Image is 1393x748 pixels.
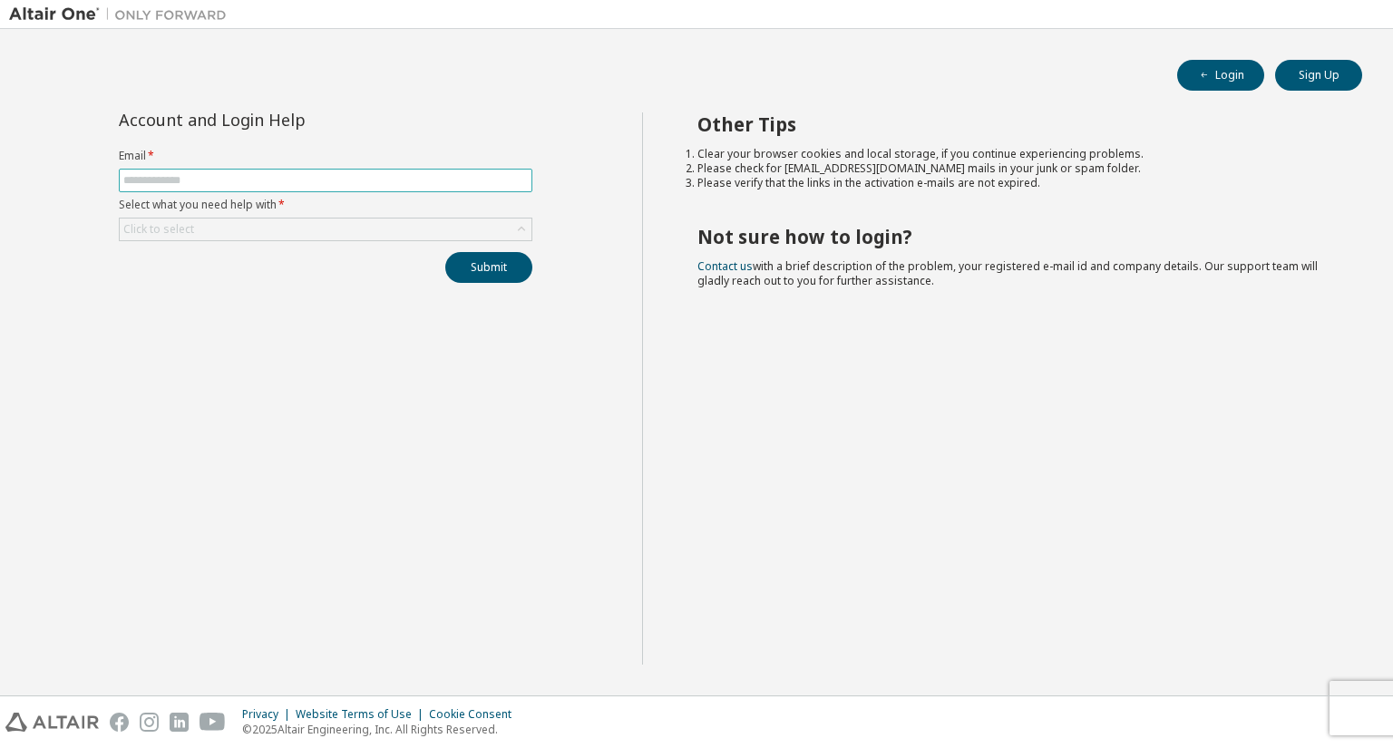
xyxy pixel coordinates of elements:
div: Click to select [123,222,194,237]
div: Account and Login Help [119,112,450,127]
button: Submit [445,252,532,283]
img: facebook.svg [110,713,129,732]
li: Please verify that the links in the activation e-mails are not expired. [697,176,1330,190]
label: Email [119,149,532,163]
img: altair_logo.svg [5,713,99,732]
img: Altair One [9,5,236,24]
img: linkedin.svg [170,713,189,732]
h2: Not sure how to login? [697,225,1330,248]
div: Privacy [242,707,296,722]
p: © 2025 Altair Engineering, Inc. All Rights Reserved. [242,722,522,737]
img: instagram.svg [140,713,159,732]
li: Clear your browser cookies and local storage, if you continue experiencing problems. [697,147,1330,161]
div: Click to select [120,219,531,240]
div: Cookie Consent [429,707,522,722]
button: Login [1177,60,1264,91]
span: with a brief description of the problem, your registered e-mail id and company details. Our suppo... [697,258,1318,288]
div: Website Terms of Use [296,707,429,722]
a: Contact us [697,258,753,274]
label: Select what you need help with [119,198,532,212]
li: Please check for [EMAIL_ADDRESS][DOMAIN_NAME] mails in your junk or spam folder. [697,161,1330,176]
img: youtube.svg [200,713,226,732]
button: Sign Up [1275,60,1362,91]
h2: Other Tips [697,112,1330,136]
